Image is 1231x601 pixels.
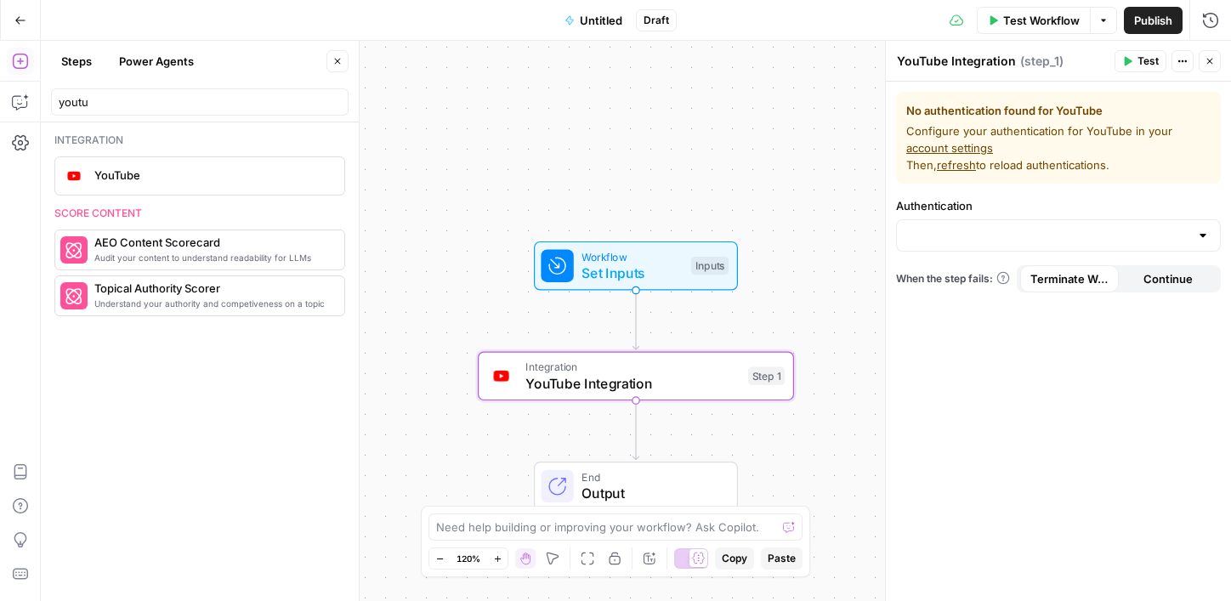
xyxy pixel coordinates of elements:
[906,122,1211,173] span: Configure your authentication for YouTube in your Then, to reload authentications.
[109,48,204,75] button: Power Agents
[580,12,622,29] span: Untitled
[1143,270,1193,287] span: Continue
[722,551,747,566] span: Copy
[1030,270,1109,287] span: Terminate Workflow
[94,167,331,184] span: YouTube
[1020,53,1064,70] span: ( step_1 )
[525,373,740,394] span: YouTube Integration
[491,366,512,386] img: youtube-logo.webp
[896,271,1010,286] a: When the step fails:
[94,280,331,297] span: Topical Authority Scorer
[748,367,785,386] div: Step 1
[1137,54,1159,69] span: Test
[1115,50,1166,72] button: Test
[478,241,794,291] div: WorkflowSet InputsInputs
[761,547,803,570] button: Paste
[897,53,1016,70] textarea: YouTube Integration
[59,94,341,111] input: Search steps
[1119,265,1217,292] button: Continue
[54,133,345,148] div: Integration
[581,248,683,264] span: Workflow
[1003,12,1080,29] span: Test Workflow
[554,7,633,34] button: Untitled
[644,13,669,28] span: Draft
[691,257,729,275] div: Inputs
[94,251,331,264] span: Audit your content to understand readability for LLMs
[768,551,796,566] span: Paste
[581,469,720,485] span: End
[896,197,1221,214] label: Authentication
[65,167,82,184] img: youtube-logo.webp
[633,291,638,350] g: Edge from start to step_1
[51,48,102,75] button: Steps
[581,263,683,283] span: Set Inputs
[906,141,993,155] a: account settings
[581,483,720,503] span: Output
[715,547,754,570] button: Copy
[1124,7,1183,34] button: Publish
[457,552,480,565] span: 120%
[906,102,1211,119] span: No authentication found for YouTube
[633,400,638,460] g: Edge from step_1 to end
[1134,12,1172,29] span: Publish
[525,359,740,375] span: Integration
[478,352,794,401] div: IntegrationYouTube IntegrationStep 1
[478,462,794,511] div: EndOutput
[94,297,331,310] span: Understand your authority and competiveness on a topic
[54,206,345,221] div: Score content
[94,234,331,251] span: AEO Content Scorecard
[937,158,976,172] span: refresh
[977,7,1090,34] button: Test Workflow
